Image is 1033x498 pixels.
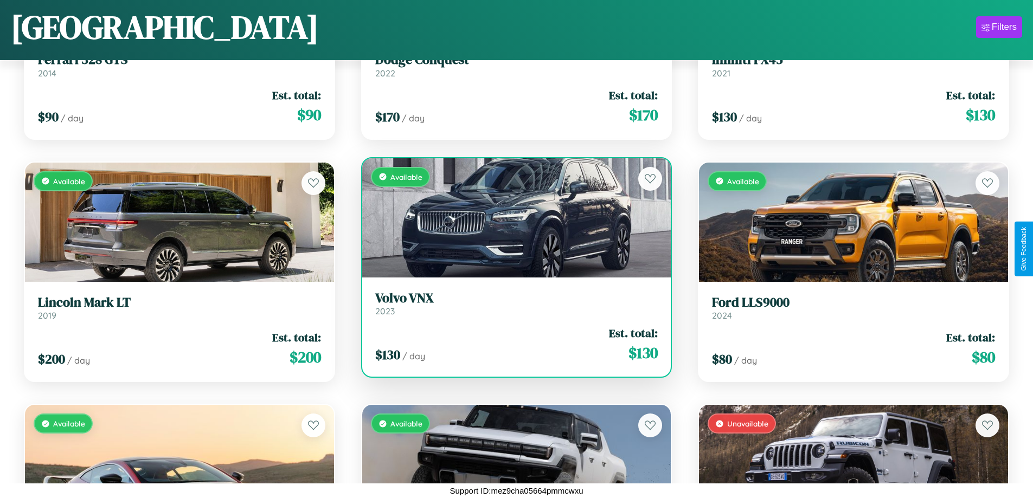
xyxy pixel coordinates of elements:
span: Available [390,419,422,428]
span: Est. total: [272,87,321,103]
span: 2023 [375,306,395,316]
span: $ 170 [629,104,658,126]
span: / day [739,113,762,124]
span: Est. total: [946,87,995,103]
h3: Volvo VNX [375,290,658,306]
span: $ 90 [297,104,321,126]
span: Available [727,177,759,186]
a: Ferrari 328 GTS2014 [38,52,321,79]
span: $ 80 [972,346,995,368]
a: Lincoln Mark LT2019 [38,295,321,321]
div: Filters [992,22,1017,33]
span: $ 200 [290,346,321,368]
h3: Ferrari 328 GTS [38,52,321,68]
a: Ford LLS90002024 [712,295,995,321]
span: Available [53,419,85,428]
span: $ 200 [38,350,65,368]
span: / day [402,351,425,361]
span: Est. total: [609,325,658,341]
span: Available [53,177,85,186]
div: Give Feedback [1020,227,1028,271]
span: 2022 [375,68,395,79]
span: $ 130 [375,346,400,364]
span: $ 130 [628,342,658,364]
span: / day [67,355,90,366]
a: Volvo VNX2023 [375,290,658,317]
h3: Dodge Conquest [375,52,658,68]
a: Dodge Conquest2022 [375,52,658,79]
h1: [GEOGRAPHIC_DATA] [11,5,319,49]
span: $ 90 [38,108,59,126]
h3: Ford LLS9000 [712,295,995,311]
span: / day [402,113,425,124]
a: Infiniti FX452021 [712,52,995,79]
span: / day [734,355,757,366]
p: Support ID: mez9cha05664pmmcwxu [450,483,583,498]
span: 2014 [38,68,56,79]
span: $ 80 [712,350,732,368]
span: $ 130 [966,104,995,126]
span: Est. total: [272,329,321,345]
button: Filters [976,16,1022,38]
span: Est. total: [946,329,995,345]
span: Unavailable [727,419,768,428]
h3: Infiniti FX45 [712,52,995,68]
span: 2019 [38,310,56,321]
span: $ 130 [712,108,737,126]
span: 2024 [712,310,732,321]
span: 2021 [712,68,730,79]
span: $ 170 [375,108,400,126]
span: Est. total: [609,87,658,103]
span: / day [61,113,84,124]
h3: Lincoln Mark LT [38,295,321,311]
span: Available [390,172,422,182]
